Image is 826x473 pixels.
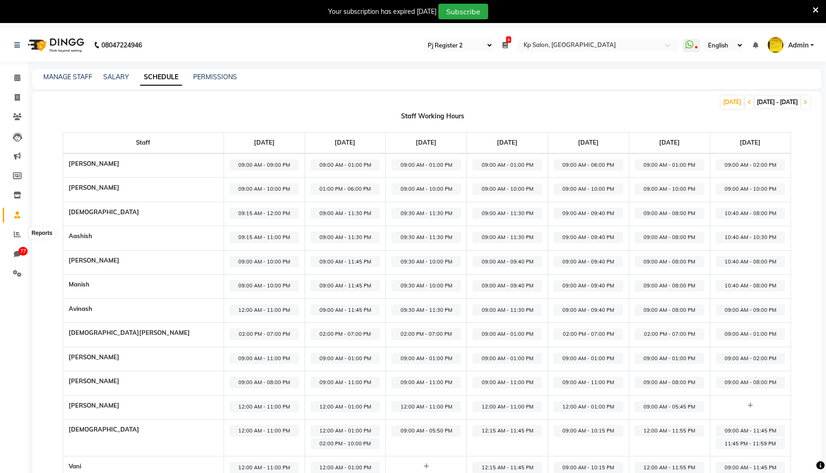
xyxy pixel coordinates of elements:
[554,377,623,388] span: 09:00 AM - 11:00 PM
[311,401,380,413] span: 12:00 AM - 01:00 PM
[391,353,461,364] span: 09:00 AM - 01:00 PM
[716,232,785,243] span: 10:40 AM - 10:30 PM
[472,256,542,268] span: 09:00 AM - 09:40 PM
[635,304,704,316] span: 09:00 AM - 08:00 PM
[230,280,299,292] span: 09:00 AM - 10:00 PM
[472,425,542,437] span: 12:15 AM - 11:45 PM
[716,159,785,171] span: 09:00 AM - 02:00 PM
[230,328,299,340] span: 02:00 PM - 07:00 PM
[635,280,704,292] span: 09:00 AM - 08:00 PM
[716,353,785,364] span: 09:00 AM - 02:00 PM
[63,371,224,396] th: [PERSON_NAME]
[101,32,142,58] b: 08047224946
[63,395,224,420] th: [PERSON_NAME]
[554,401,623,413] span: 12:00 AM - 01:00 PM
[63,420,224,456] th: [DEMOGRAPHIC_DATA]
[311,425,380,437] span: 12:00 AM - 01:00 PM
[716,256,785,268] span: 10:40 AM - 08:00 PM
[635,353,704,364] span: 09:00 AM - 01:00 PM
[710,133,791,153] th: [DATE]
[63,347,224,371] th: [PERSON_NAME]
[311,208,380,219] span: 09:00 AM - 11:30 PM
[635,232,704,243] span: 09:00 AM - 08:00 PM
[635,401,704,413] span: 09:00 AM - 05:45 PM
[554,183,623,195] span: 09:00 AM - 10:00 PM
[716,183,785,195] span: 09:00 AM - 10:00 PM
[230,256,299,268] span: 09:00 AM - 10:00 PM
[311,232,380,243] span: 09:00 AM - 11:30 PM
[63,133,224,153] th: Staff
[391,425,461,437] span: 09:00 AM - 05:50 PM
[24,32,87,58] img: logo
[230,232,299,243] span: 09:15 AM - 11:00 PM
[554,328,623,340] span: 02:00 PM - 07:00 PM
[3,247,25,262] a: 77
[311,159,380,171] span: 09:00 AM - 01:00 PM
[635,159,704,171] span: 09:00 AM - 01:00 PM
[391,256,461,268] span: 09:30 AM - 10:00 PM
[43,111,821,121] div: Staff Working Hours
[554,232,623,243] span: 09:00 AM - 09:40 PM
[311,328,380,340] span: 02:00 PM - 07:00 PM
[305,133,386,153] th: [DATE]
[472,304,542,316] span: 09:00 AM - 11:30 PM
[502,41,508,49] a: 4
[29,228,54,239] div: Reports
[311,256,380,268] span: 09:00 AM - 11:45 PM
[63,298,224,323] th: Avinash
[554,256,623,268] span: 09:00 AM - 09:40 PM
[43,73,92,81] a: MANAGE STAFF
[716,438,785,450] span: 11:45 PM - 11:59 PM
[554,353,623,364] span: 09:00 AM - 01:00 PM
[716,304,785,316] span: 09:00 AM - 09:00 PM
[554,280,623,292] span: 09:00 AM - 09:40 PM
[391,328,461,340] span: 02:00 PM - 07:00 PM
[635,183,704,195] span: 09:00 AM - 10:00 PM
[554,425,623,437] span: 09:00 AM - 10:15 PM
[391,208,461,219] span: 09:30 AM - 11:30 PM
[635,377,704,388] span: 09:00 AM - 08:00 PM
[635,256,704,268] span: 09:00 AM - 08:00 PM
[554,304,623,316] span: 09:00 AM - 09:40 PM
[755,96,800,108] span: [DATE] - [DATE]
[716,425,785,437] span: 09:00 AM - 11:45 PM
[391,232,461,243] span: 09:30 AM - 11:30 PM
[230,353,299,364] span: 09:00 AM - 11:00 PM
[63,226,224,251] th: Aashish
[716,377,785,388] span: 09:00 AM - 08:00 PM
[311,353,380,364] span: 09:00 AM - 01:00 PM
[635,208,704,219] span: 09:00 AM - 08:00 PM
[472,328,542,340] span: 09:00 AM - 01:00 PM
[311,438,380,450] span: 02:00 PM - 10:00 PM
[391,183,461,195] span: 09:00 AM - 10:00 PM
[472,377,542,388] span: 09:00 AM - 11:00 PM
[63,178,224,202] th: [PERSON_NAME]
[472,280,542,292] span: 09:00 AM - 09:40 PM
[472,183,542,195] span: 09:00 AM - 10:00 PM
[63,274,224,299] th: Manish
[103,73,129,81] a: SALARY
[391,304,461,316] span: 09:30 AM - 11:30 PM
[230,377,299,388] span: 09:00 AM - 08:00 PM
[386,133,467,153] th: [DATE]
[193,73,237,81] a: PERMISSIONS
[63,153,224,178] th: [PERSON_NAME]
[506,36,511,43] span: 4
[63,323,224,347] th: [DEMOGRAPHIC_DATA][PERSON_NAME]
[391,377,461,388] span: 09:00 AM - 11:00 PM
[391,280,461,292] span: 09:30 AM - 10:00 PM
[716,328,785,340] span: 09:00 AM - 01:00 PM
[391,159,461,171] span: 09:00 AM - 01:00 PM
[328,7,437,17] div: Your subscription has expired [DATE]
[391,401,461,413] span: 12:00 AM - 11:00 PM
[554,208,623,219] span: 09:00 AM - 09:40 PM
[311,377,380,388] span: 09:00 AM - 11:00 PM
[230,401,299,413] span: 12:00 AM - 11:00 PM
[230,425,299,437] span: 12:00 AM - 11:00 PM
[63,202,224,226] th: [DEMOGRAPHIC_DATA]
[224,133,305,153] th: [DATE]
[311,183,380,195] span: 01:00 PM - 06:00 PM
[472,208,542,219] span: 09:00 AM - 11:30 PM
[311,280,380,292] span: 09:00 AM - 11:45 PM
[716,280,785,292] span: 10:40 AM - 08:00 PM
